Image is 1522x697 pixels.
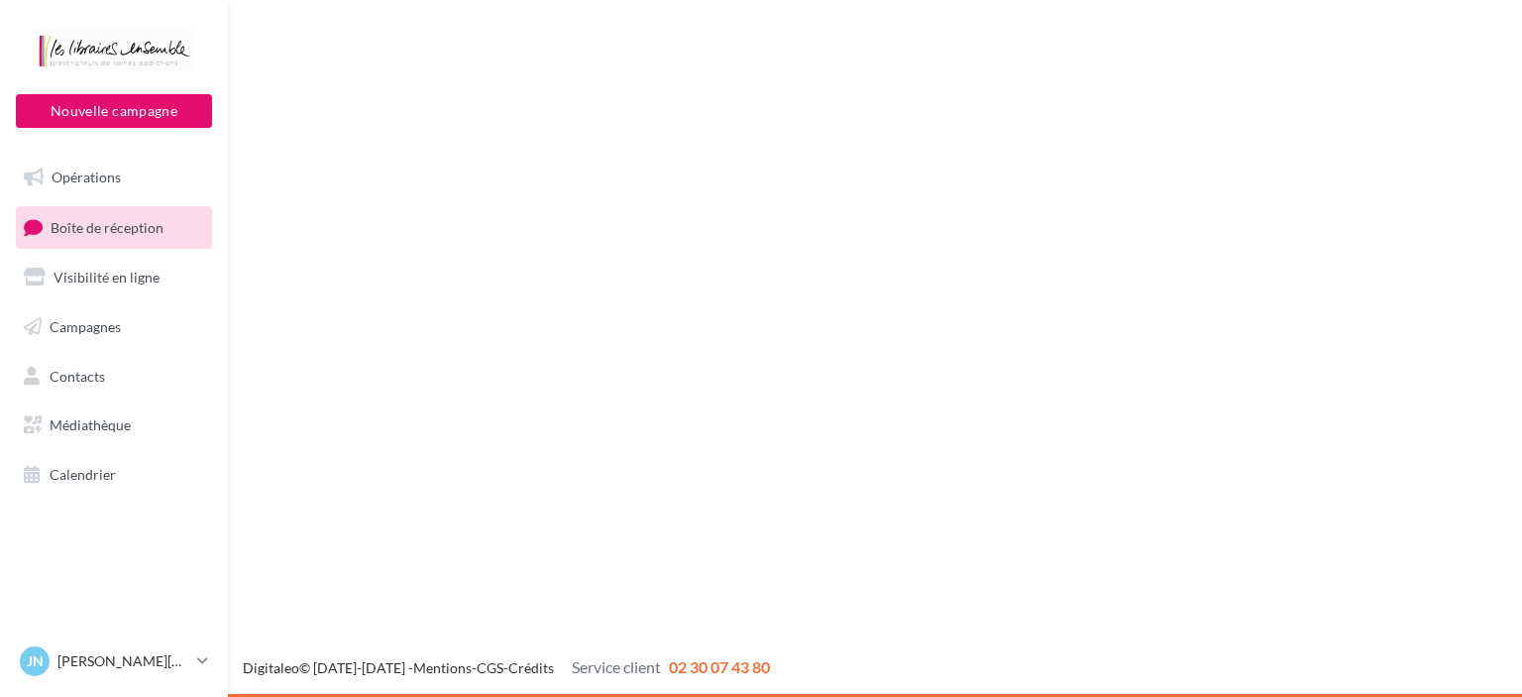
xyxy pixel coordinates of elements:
[51,218,163,235] span: Boîte de réception
[243,659,299,676] a: Digitaleo
[508,659,554,676] a: Crédits
[12,454,216,496] a: Calendrier
[57,651,189,671] p: [PERSON_NAME][DATE]
[16,94,212,128] button: Nouvelle campagne
[52,169,121,185] span: Opérations
[50,367,105,384] span: Contacts
[27,651,44,671] span: JN
[50,416,131,433] span: Médiathèque
[12,206,216,249] a: Boîte de réception
[50,318,121,335] span: Campagnes
[50,466,116,483] span: Calendrier
[12,405,216,446] a: Médiathèque
[477,659,503,676] a: CGS
[16,642,212,680] a: JN [PERSON_NAME][DATE]
[669,657,770,676] span: 02 30 07 43 80
[572,657,661,676] span: Service client
[12,306,216,348] a: Campagnes
[12,157,216,198] a: Opérations
[54,269,160,286] span: Visibilité en ligne
[12,356,216,398] a: Contacts
[12,257,216,298] a: Visibilité en ligne
[413,659,472,676] a: Mentions
[243,659,770,676] span: © [DATE]-[DATE] - - -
